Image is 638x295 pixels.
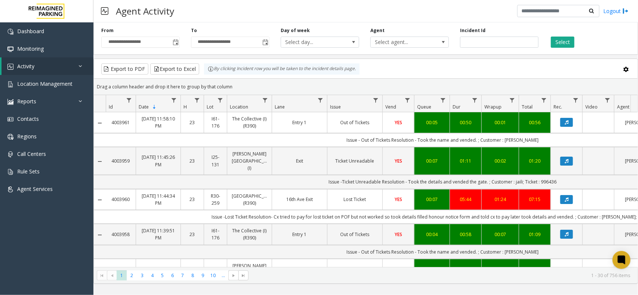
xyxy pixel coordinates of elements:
[192,95,202,105] a: H Filter Menu
[17,150,46,157] span: Call Centers
[554,104,562,110] span: Rec.
[395,158,402,164] span: YES
[7,169,13,175] img: 'icon'
[332,119,378,126] a: Out of Tickets
[454,196,477,203] div: 05:44
[524,157,546,164] div: 01:20
[94,197,106,203] a: Collapse Details
[171,37,179,47] span: Toggle popup
[17,185,53,192] span: Agent Services
[17,45,44,52] span: Monitoring
[17,115,39,122] span: Contacts
[7,151,13,157] img: 'icon'
[141,192,176,207] a: [DATE] 11:44:34 PM
[524,119,546,126] a: 00:56
[387,119,410,126] a: YES
[486,119,514,126] div: 00:01
[7,46,13,52] img: 'icon'
[209,115,222,129] a: I61-176
[486,231,514,238] div: 00:07
[232,150,267,172] a: [PERSON_NAME][GEOGRAPHIC_DATA] (I)
[110,196,131,203] a: 4003960
[571,95,581,105] a: Rec. Filter Menu
[209,266,222,280] a: I25-131
[419,196,445,203] div: 00:07
[277,119,323,126] a: Entry 1
[623,7,629,15] img: logout
[94,159,106,164] a: Collapse Details
[419,119,445,126] a: 00:05
[438,95,448,105] a: Queue Filter Menu
[150,63,199,75] button: Export to Excel
[454,231,477,238] a: 00:58
[207,104,213,110] span: Lot
[230,104,248,110] span: Location
[141,115,176,129] a: [DATE] 11:58:10 PM
[486,196,514,203] a: 01:24
[387,196,410,203] a: YES
[141,154,176,168] a: [DATE] 11:45:26 PM
[109,104,113,110] span: Id
[395,231,402,238] span: YES
[141,227,176,241] a: [DATE] 11:39:51 PM
[141,266,176,280] a: [DATE] 11:37:33 PM
[585,104,598,110] span: Video
[281,27,310,34] label: Day of week
[275,104,285,110] span: Lane
[157,270,167,280] span: Page 5
[524,196,546,203] a: 07:15
[232,262,267,284] a: [PERSON_NAME][GEOGRAPHIC_DATA] (I)
[470,95,480,105] a: Dur Filter Menu
[228,270,238,281] span: Go to the next page
[215,95,225,105] a: Lot Filter Menu
[602,95,613,105] a: Video Filter Menu
[370,27,385,34] label: Agent
[277,231,323,238] a: Entry 1
[124,95,134,105] a: Id Filter Menu
[332,231,378,238] a: Out of Tickets
[17,80,73,87] span: Location Management
[617,104,629,110] span: Agent
[110,157,131,164] a: 4003959
[101,2,108,20] img: pageIcon
[551,37,574,48] button: Select
[454,157,477,164] a: 01:11
[7,29,13,35] img: 'icon'
[185,196,199,203] a: 23
[277,196,323,203] a: 16th Ave Exit
[232,115,267,129] a: The Collective (I) (R390)
[17,168,40,175] span: Rule Sets
[7,81,13,87] img: 'icon'
[484,104,502,110] span: Wrapup
[151,104,157,110] span: Sortable
[387,231,410,238] a: YES
[208,66,214,72] img: infoIcon.svg
[332,157,378,164] a: Ticket Unreadable
[208,270,218,280] span: Page 10
[417,104,431,110] span: Queue
[238,270,249,281] span: Go to the last page
[7,186,13,192] img: 'icon'
[94,232,106,238] a: Collapse Details
[260,95,270,105] a: Location Filter Menu
[507,95,517,105] a: Wrapup Filter Menu
[7,116,13,122] img: 'icon'
[277,157,323,164] a: Exit
[281,37,343,47] span: Select day...
[522,104,533,110] span: Total
[209,192,222,207] a: R30-259
[232,192,267,207] a: [GEOGRAPHIC_DATA] (R390)
[232,227,267,241] a: The Collective (I) (R390)
[486,157,514,164] a: 00:02
[403,95,413,105] a: Vend Filter Menu
[454,119,477,126] a: 00:50
[419,231,445,238] a: 00:04
[112,2,178,20] h3: Agent Activity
